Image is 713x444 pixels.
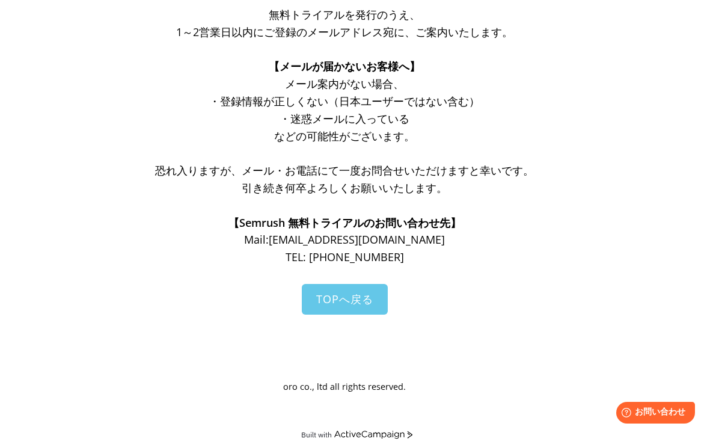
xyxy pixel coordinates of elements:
span: oro co., ltd all rights reserved. [283,381,406,392]
div: Built with [301,430,332,439]
span: Mail: [EMAIL_ADDRESS][DOMAIN_NAME] [244,232,445,247]
span: TEL: [PHONE_NUMBER] [286,250,404,264]
span: TOPへ戻る [316,292,373,306]
span: ・迷惑メールに入っている [280,111,409,126]
span: ・登録情報が正しくない（日本ユーザーではない含む） [209,94,480,108]
a: TOPへ戻る [302,284,388,315]
iframe: Help widget launcher [606,397,700,431]
span: 無料トライアルを発行のうえ、 [269,7,420,22]
span: メール案内がない場合、 [285,76,404,91]
span: 【Semrush 無料トライアルのお問い合わせ先】 [228,215,461,230]
span: 【メールが届かないお客様へ】 [269,59,420,73]
span: 恐れ入りますが、メール・お電話にて一度お問合せいただけますと幸いです。 [155,163,534,177]
span: 引き続き何卒よろしくお願いいたします。 [242,180,447,195]
span: 1～2営業日以内にご登録のメールアドレス宛に、ご案内いたします。 [176,25,513,39]
span: などの可能性がございます。 [274,129,415,143]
